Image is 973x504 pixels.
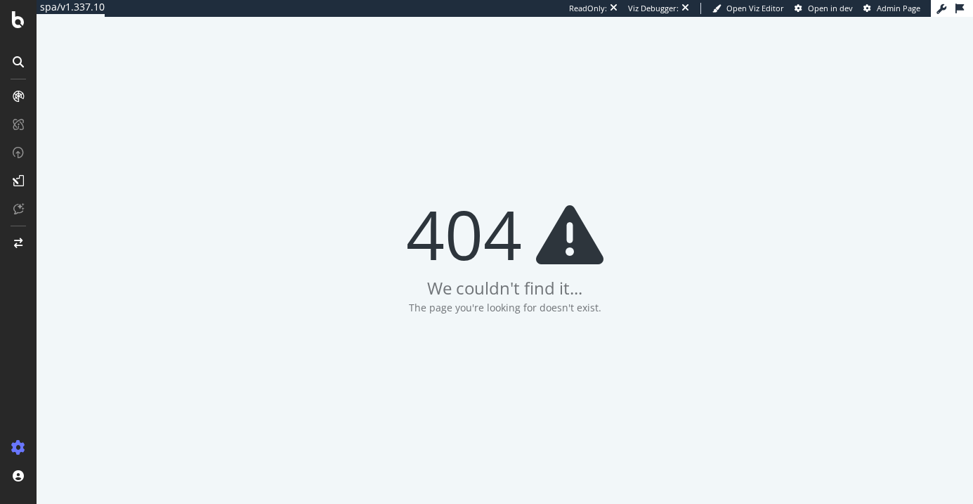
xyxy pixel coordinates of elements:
[628,3,679,14] div: Viz Debugger:
[795,3,853,14] a: Open in dev
[712,3,784,14] a: Open Viz Editor
[406,199,603,269] div: 404
[877,3,920,13] span: Admin Page
[863,3,920,14] a: Admin Page
[427,276,582,300] div: We couldn't find it...
[808,3,853,13] span: Open in dev
[409,301,601,315] div: The page you're looking for doesn't exist.
[726,3,784,13] span: Open Viz Editor
[569,3,607,14] div: ReadOnly:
